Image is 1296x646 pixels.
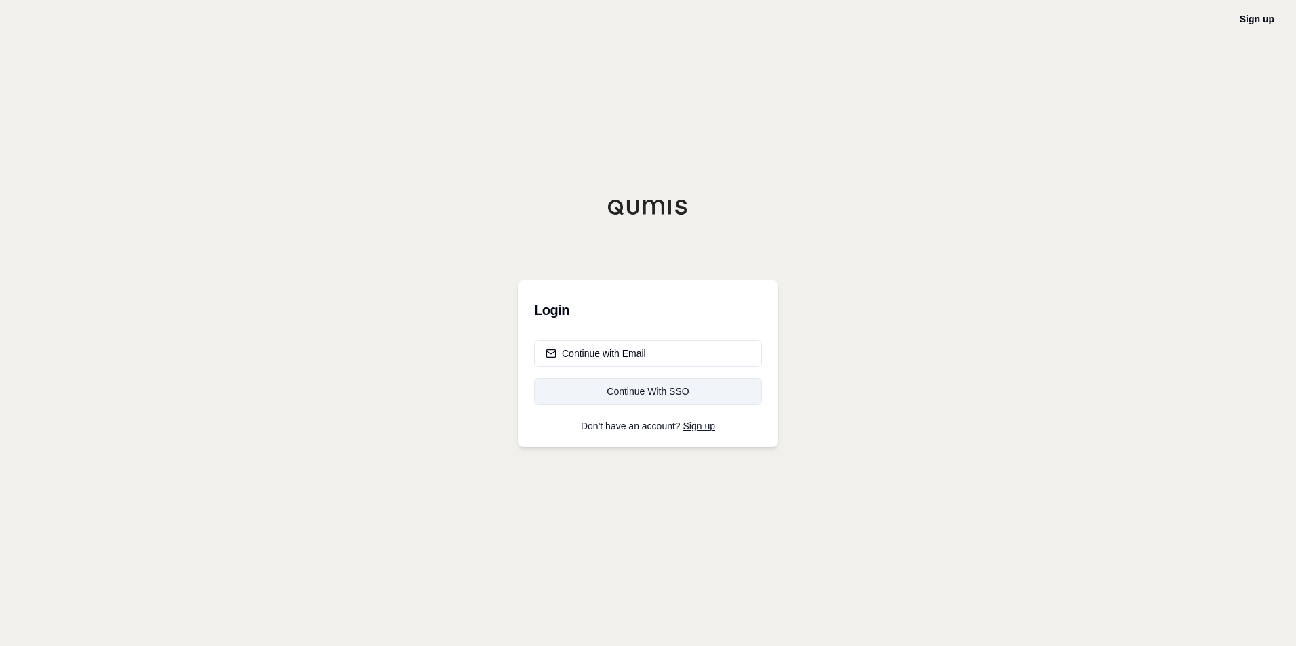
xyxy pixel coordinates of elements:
a: Continue With SSO [534,378,762,405]
img: Qumis [607,199,689,215]
p: Don't have an account? [534,421,762,431]
h3: Login [534,297,762,324]
div: Continue with Email [546,347,646,360]
div: Continue With SSO [546,385,750,398]
a: Sign up [683,421,715,431]
a: Sign up [1240,14,1274,24]
button: Continue with Email [534,340,762,367]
